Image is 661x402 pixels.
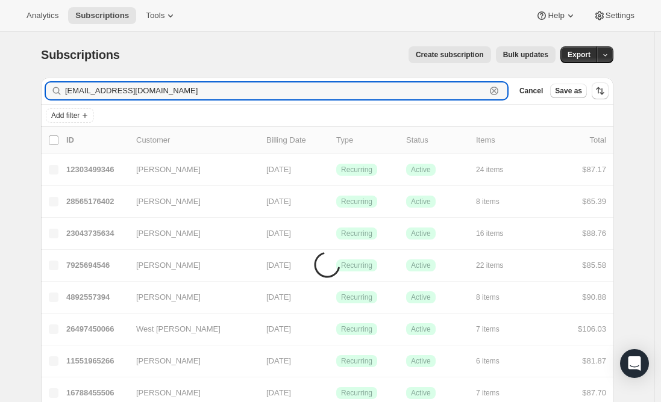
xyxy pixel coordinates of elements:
button: Export [560,46,598,63]
button: Settings [586,7,642,24]
button: Create subscription [409,46,491,63]
span: Analytics [27,11,58,20]
span: Add filter [51,111,80,120]
span: Settings [606,11,634,20]
button: Subscriptions [68,7,136,24]
input: Filter subscribers [65,82,486,99]
span: Subscriptions [75,11,129,20]
button: Help [528,7,583,24]
button: Sort the results [592,82,609,99]
span: Cancel [519,86,543,96]
button: Add filter [46,108,94,123]
span: Help [548,11,564,20]
span: Save as [555,86,582,96]
button: Analytics [19,7,66,24]
button: Bulk updates [496,46,556,63]
button: Save as [550,84,587,98]
div: Open Intercom Messenger [620,349,649,378]
span: Create subscription [416,50,484,60]
span: Bulk updates [503,50,548,60]
button: Cancel [515,84,548,98]
span: Subscriptions [41,48,120,61]
span: Tools [146,11,164,20]
button: Clear [488,85,500,97]
button: Tools [139,7,184,24]
span: Export [568,50,591,60]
